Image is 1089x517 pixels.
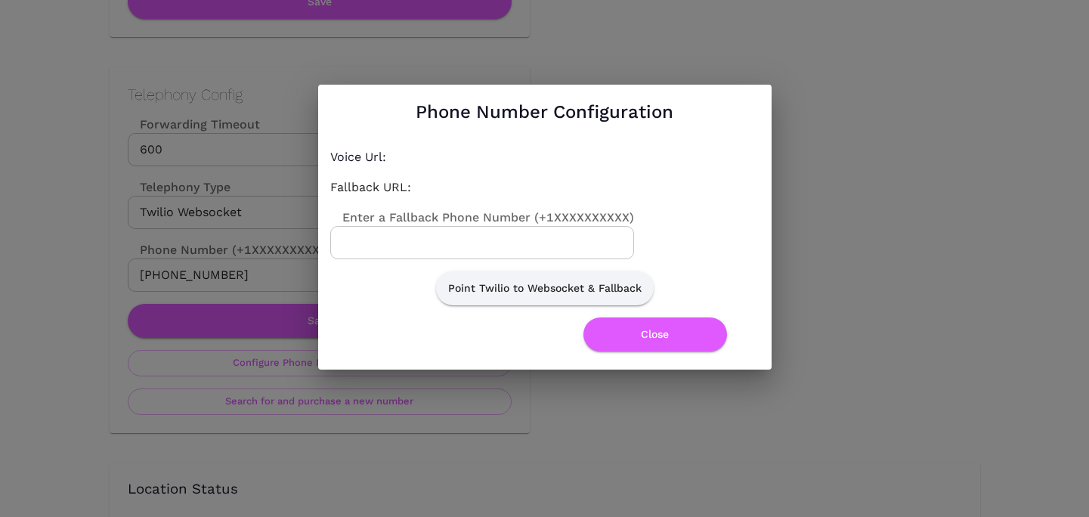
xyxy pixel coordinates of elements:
button: Close [583,317,727,351]
h4: Voice Url: [330,148,428,166]
label: Enter a Fallback Phone Number (+1XXXXXXXXXX) [330,209,634,226]
p: Fallback URL: [330,178,428,197]
h1: Phone Number Configuration [416,97,673,127]
button: Point Twilio to Websocket & Fallback [436,271,654,305]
